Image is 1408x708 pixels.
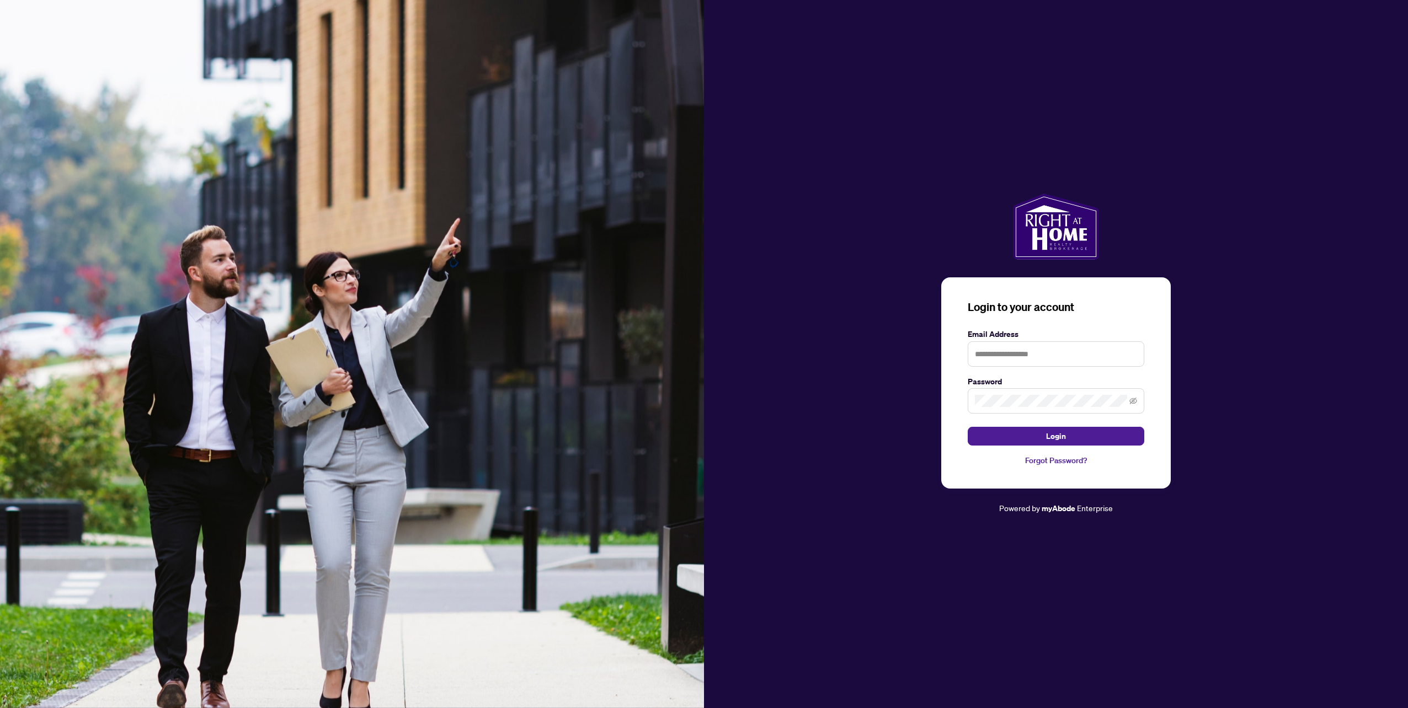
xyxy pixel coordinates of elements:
[999,503,1040,513] span: Powered by
[1046,427,1066,445] span: Login
[968,376,1144,388] label: Password
[968,328,1144,340] label: Email Address
[968,454,1144,466] a: Forgot Password?
[1013,194,1098,260] img: ma-logo
[1042,502,1075,514] a: myAbode
[968,299,1144,315] h3: Login to your account
[1077,503,1113,513] span: Enterprise
[968,427,1144,446] button: Login
[1129,397,1137,405] span: eye-invisible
